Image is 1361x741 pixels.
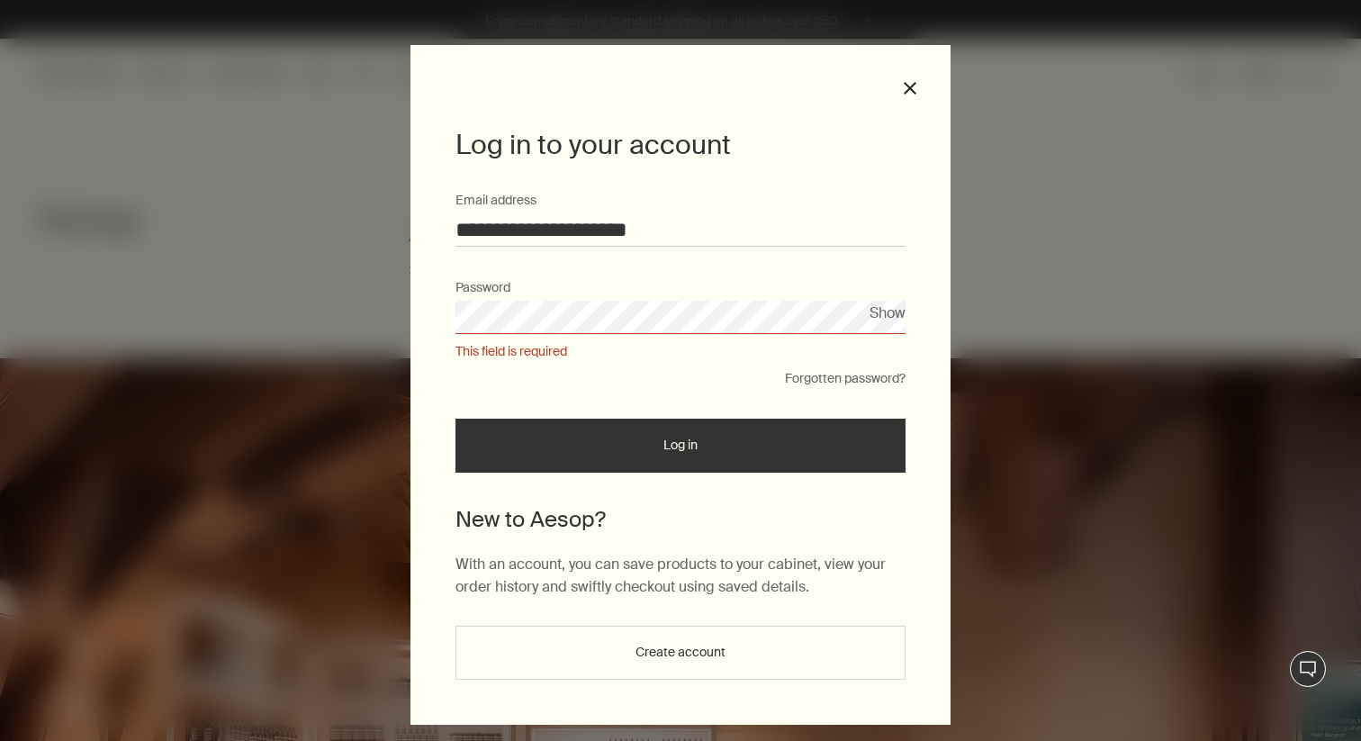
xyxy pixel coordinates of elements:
[870,301,906,325] button: Show
[455,553,906,599] p: With an account, you can save products to your cabinet, view your order history and swiftly check...
[455,626,906,680] button: Create account
[455,504,906,535] h2: New to Aesop?
[785,370,906,388] button: Forgotten password?
[1290,651,1326,687] button: Live Assistance
[902,80,918,96] button: Close
[455,126,906,164] h1: Log in to your account
[455,419,906,473] button: Log in
[455,343,906,361] span: This field is required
